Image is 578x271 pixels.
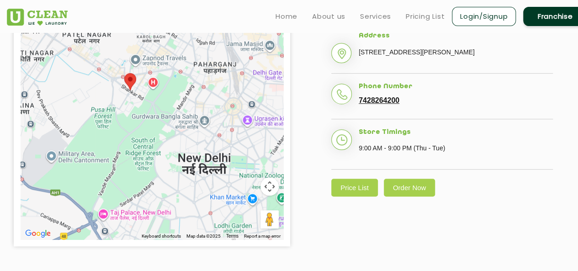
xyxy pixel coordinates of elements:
[226,233,239,239] a: Terms
[186,234,221,239] span: Map data ©2025
[359,45,553,59] p: [STREET_ADDRESS][PERSON_NAME]
[23,228,53,239] img: Google
[260,177,279,196] button: Map camera controls
[359,83,553,91] h5: Phone Number
[260,210,279,228] button: Drag Pegman onto the map to open Street View
[359,128,553,137] h5: Store Timings
[331,179,378,197] a: Price List
[7,9,68,26] img: UClean Laundry and Dry Cleaning
[384,179,435,197] a: Order Now
[360,11,391,22] a: Services
[359,96,399,105] a: 7428264200
[452,7,516,26] a: Login/Signup
[312,11,345,22] a: About us
[359,141,553,155] p: 9:00 AM - 9:00 PM (Thu - Tue)
[359,32,553,40] h5: Address
[244,233,281,239] a: Report a map error
[276,11,297,22] a: Home
[142,233,181,239] button: Keyboard shortcuts
[406,11,445,22] a: Pricing List
[23,228,53,239] a: Open this area in Google Maps (opens a new window)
